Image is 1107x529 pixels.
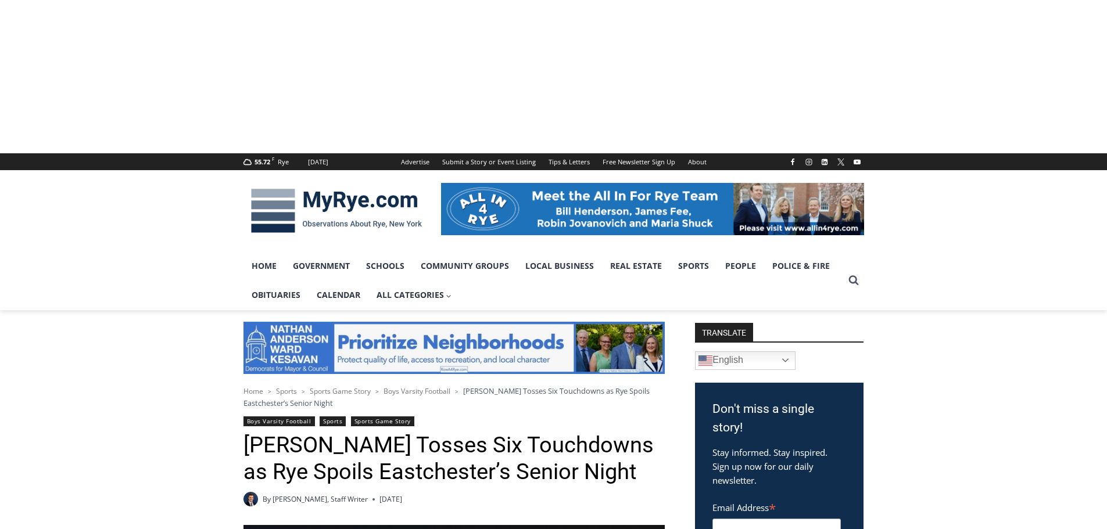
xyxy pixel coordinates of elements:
[764,251,838,280] a: Police & Fire
[255,157,270,166] span: 55.72
[712,445,846,487] p: Stay informed. Stay inspired. Sign up now for our daily newsletter.
[542,153,596,170] a: Tips & Letters
[596,153,682,170] a: Free Newsletter Sign Up
[276,386,297,396] a: Sports
[384,386,450,396] a: Boys Varsity Football
[243,386,650,408] span: [PERSON_NAME] Tosses Six Touchdowns as Rye Spoils Eastchester’s Senior Night
[395,153,713,170] nav: Secondary Navigation
[243,251,843,310] nav: Primary Navigation
[698,354,712,368] img: en
[243,386,263,396] a: Home
[717,251,764,280] a: People
[272,156,274,162] span: F
[309,280,368,310] a: Calendar
[602,251,670,280] a: Real Estate
[368,280,460,310] a: All Categories
[375,387,379,395] span: >
[395,153,436,170] a: Advertise
[310,386,371,396] a: Sports Game Story
[243,251,285,280] a: Home
[413,251,517,280] a: Community Groups
[695,323,753,341] strong: TRANSLATE
[441,183,864,235] img: All in for Rye
[351,416,414,426] a: Sports Game Story
[695,351,796,370] a: English
[243,416,315,426] a: Boys Varsity Football
[712,496,841,517] label: Email Address
[802,155,816,169] a: Instagram
[302,387,305,395] span: >
[682,153,713,170] a: About
[358,251,413,280] a: Schools
[786,155,800,169] a: Facebook
[379,494,402,505] time: [DATE]
[243,492,258,506] img: Charlie Morris headshot PROFESSIONAL HEADSHOT
[712,400,846,437] h3: Don't miss a single story!
[436,153,542,170] a: Submit a Story or Event Listing
[834,155,848,169] a: X
[243,432,665,485] h1: [PERSON_NAME] Tosses Six Touchdowns as Rye Spoils Eastchester’s Senior Night
[818,155,832,169] a: Linkedin
[243,280,309,310] a: Obituaries
[285,251,358,280] a: Government
[273,494,368,504] a: [PERSON_NAME], Staff Writer
[308,157,328,167] div: [DATE]
[263,494,271,505] span: By
[517,251,602,280] a: Local Business
[268,387,271,395] span: >
[243,492,258,506] a: Author image
[843,270,864,291] button: View Search Form
[455,387,458,395] span: >
[278,157,289,167] div: Rye
[243,385,665,409] nav: Breadcrumbs
[243,181,429,241] img: MyRye.com
[377,289,452,301] span: All Categories
[850,155,864,169] a: YouTube
[320,416,346,426] a: Sports
[670,251,717,280] a: Sports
